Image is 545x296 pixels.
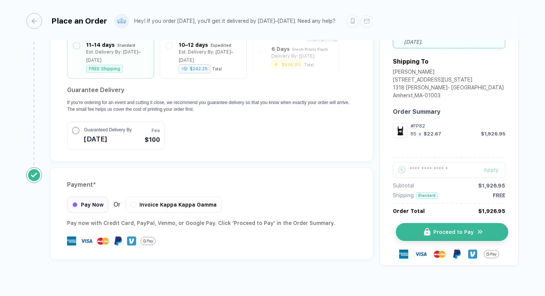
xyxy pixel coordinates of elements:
[114,237,123,245] img: Paypal
[481,131,505,137] div: $1,926.95
[393,193,414,199] div: Shipping
[151,127,160,134] span: Fee
[67,237,76,245] img: express
[179,64,210,73] div: $242.25
[484,247,499,262] img: GPay
[393,58,428,65] div: Shipping To
[410,131,416,137] div: 85
[145,135,160,144] span: $100
[393,77,504,85] div: [STREET_ADDRESS][US_STATE]
[81,235,93,247] img: visa
[126,197,222,213] div: Invoice Kappa Kappa Gamma
[67,179,356,191] div: Payment
[416,192,437,199] div: Standard
[399,250,408,259] img: express
[84,133,132,145] span: [DATE]
[86,41,115,49] div: 11–14 days
[84,126,132,133] span: Guaranteed Delivery By
[393,85,504,92] div: 1318 [PERSON_NAME]- [GEOGRAPHIC_DATA]
[395,125,406,136] img: 1760118548021bnzls_nt_front.png
[477,229,484,236] img: icon
[81,202,103,208] span: Pay Now
[97,235,109,247] img: master-card
[117,41,135,49] div: Standard
[433,229,474,235] span: Proceed to Pay
[393,183,414,189] div: Subtotal
[51,16,107,25] div: Place an Order
[410,123,505,129] div: #FP82
[73,41,148,73] div: 11–14 days StandardEst. Delivery By: [DATE]–[DATE]FREE Shipping
[67,197,222,213] div: Or
[115,15,128,28] img: user profile
[211,41,231,49] div: Expedited
[67,219,356,228] div: Pay now with Credit Card, PayPal , Venmo , or Google Pay. Click 'Proceed to Pay' in the Order Sum...
[393,69,504,77] div: [PERSON_NAME]
[474,162,505,178] button: Apply
[67,197,108,213] div: Pay Now
[67,99,356,113] p: If you're ordering for an event and cutting it close, we recommend you guarantee delivery so that...
[86,65,123,73] div: FREE Shipping
[393,208,425,214] div: Order Total
[415,248,427,260] img: visa
[493,193,505,199] div: FREE
[86,48,148,64] div: Est. Delivery By: [DATE]–[DATE]
[452,250,461,259] img: Paypal
[134,18,335,24] div: Hey! If you order [DATE], you'll get it delivered by [DATE]–[DATE]. Need any help?
[393,108,505,115] div: Order Summary
[424,131,441,137] div: $22.67
[468,250,477,259] img: Venmo
[127,237,136,245] img: Venmo
[179,41,208,49] div: 10–12 days
[179,48,241,64] div: Est. Delivery By: [DATE]–[DATE]
[424,228,430,236] img: icon
[139,202,217,208] span: Invoice Kappa Kappa Gamma
[67,84,356,96] h2: Guarantee Delivery
[166,41,241,73] div: 10–12 days ExpeditedEst. Delivery By: [DATE]–[DATE]$242.25Total
[484,167,505,173] div: Apply
[478,208,505,214] div: $1,926.95
[478,183,505,189] div: $1,926.95
[67,122,165,150] button: Guaranteed Delivery By[DATE]Fee$100
[434,248,446,260] img: master-card
[393,92,504,100] div: Amherst , MA - 01003
[212,67,222,71] div: Total
[141,234,156,248] img: GPay
[396,223,508,241] button: iconProceed to Payicon
[418,131,422,137] div: x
